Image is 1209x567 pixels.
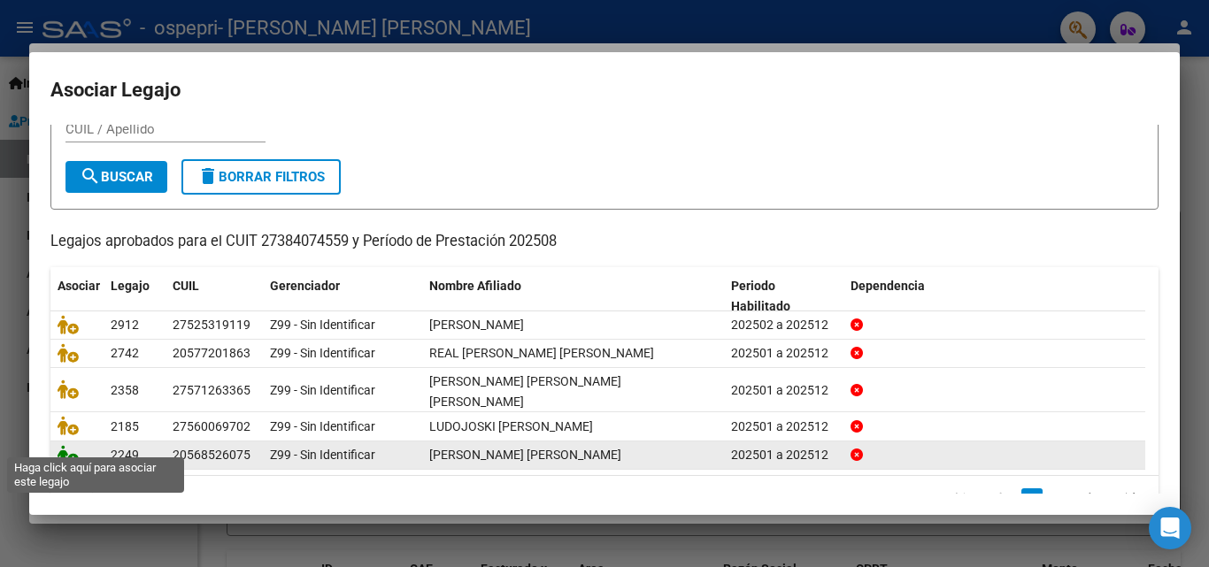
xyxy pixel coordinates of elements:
a: go to first page [943,488,977,508]
div: 27525319119 [173,315,250,335]
a: 1 [1021,488,1043,508]
span: LUDOJOSKI OLIVIA [429,419,593,433]
span: 2912 [111,318,139,332]
datatable-header-cell: Asociar [50,267,104,326]
li: page 1 [1019,483,1045,513]
span: Z99 - Sin Identificar [270,318,375,332]
span: Asociar [58,279,100,293]
datatable-header-cell: Dependencia [843,267,1145,326]
span: Dependencia [851,279,925,293]
span: Z99 - Sin Identificar [270,448,375,462]
div: 202501 a 202512 [731,343,836,364]
div: 27571263365 [173,380,250,401]
li: page 2 [1045,483,1072,513]
span: Periodo Habilitado [731,279,790,313]
span: LOPEZ SHEILA ELUNEY [429,318,524,332]
div: 27560069702 [173,417,250,437]
span: 2185 [111,419,139,433]
datatable-header-cell: Legajo [104,267,166,326]
h2: Asociar Legajo [50,73,1159,107]
datatable-header-cell: CUIL [166,267,263,326]
span: REAL TORRES SANTIAGO JULIAN [429,346,654,360]
div: 9 registros [50,476,269,520]
a: go to previous page [982,488,1016,508]
span: MURILLO DOMINGUEZ BIANCA AILIN [429,374,621,409]
span: CUIL [173,279,199,293]
span: Legajo [111,279,150,293]
datatable-header-cell: Nombre Afiliado [422,267,724,326]
a: 2 [1048,488,1069,508]
div: 202501 a 202512 [731,380,836,401]
div: 202502 a 202512 [731,315,836,335]
datatable-header-cell: Periodo Habilitado [724,267,843,326]
p: Legajos aprobados para el CUIT 27384074559 y Período de Prestación 202508 [50,231,1159,253]
span: 2742 [111,346,139,360]
span: SANTIS AGUIRRE FELIPE [429,448,621,462]
span: 2249 [111,448,139,462]
span: Z99 - Sin Identificar [270,419,375,433]
div: 20577201863 [173,343,250,364]
mat-icon: delete [197,165,219,187]
span: Z99 - Sin Identificar [270,383,375,397]
span: Z99 - Sin Identificar [270,346,375,360]
mat-icon: search [80,165,101,187]
a: go to last page [1113,488,1147,508]
div: 202501 a 202512 [731,445,836,465]
div: 202501 a 202512 [731,417,836,437]
span: Buscar [80,169,153,185]
button: Borrar Filtros [181,159,341,195]
datatable-header-cell: Gerenciador [263,267,422,326]
span: Gerenciador [270,279,340,293]
span: Nombre Afiliado [429,279,521,293]
span: 2358 [111,383,139,397]
button: Buscar [65,161,167,193]
span: Borrar Filtros [197,169,325,185]
div: 20568526075 [173,445,250,465]
a: go to next page [1074,488,1108,508]
div: Open Intercom Messenger [1149,507,1191,549]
